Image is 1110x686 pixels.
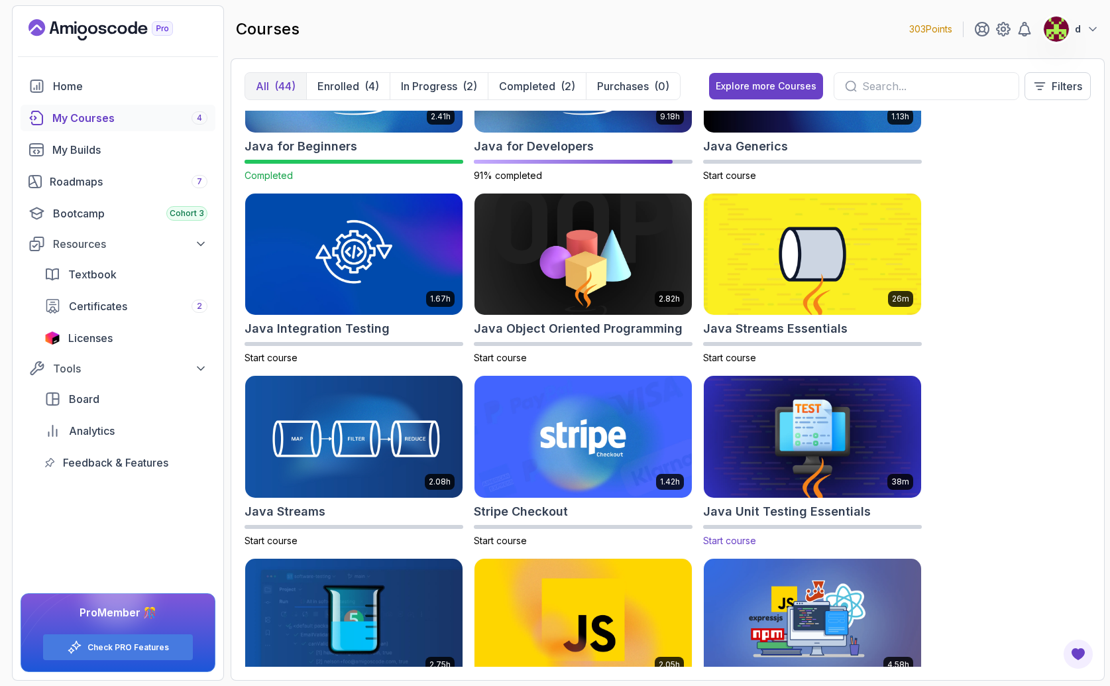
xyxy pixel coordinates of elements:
[401,78,457,94] p: In Progress
[474,559,692,681] img: Javascript for Beginners card
[660,111,680,122] p: 9.18h
[561,78,575,94] div: (2)
[704,559,921,681] img: Javascript Mastery card
[431,111,451,122] p: 2.41h
[69,298,127,314] span: Certificates
[891,111,909,122] p: 1.13h
[245,73,306,99] button: All(44)
[306,73,390,99] button: Enrolled(4)
[474,319,683,338] h2: Java Object Oriented Programming
[28,19,203,40] a: Landing page
[1043,16,1099,42] button: user profile imaged
[245,535,298,546] span: Start course
[21,232,215,256] button: Resources
[36,449,215,476] a: feedback
[274,78,296,94] div: (44)
[256,78,269,94] p: All
[1044,17,1069,42] img: user profile image
[909,23,952,36] p: 303 Points
[52,110,207,126] div: My Courses
[660,477,680,487] p: 1.42h
[44,331,60,345] img: jetbrains icon
[429,659,451,670] p: 2.75h
[474,535,527,546] span: Start course
[21,168,215,195] a: roadmaps
[36,261,215,288] a: textbook
[892,294,909,304] p: 26m
[703,352,756,363] span: Start course
[69,423,115,439] span: Analytics
[245,502,325,521] h2: Java Streams
[42,634,194,661] button: Check PRO Features
[1062,638,1094,670] button: Open Feedback Button
[245,559,463,681] img: Java Unit Testing and TDD card
[245,194,463,315] img: Java Integration Testing card
[430,294,451,304] p: 1.67h
[245,170,293,181] span: Completed
[474,137,594,156] h2: Java for Developers
[586,73,680,99] button: Purchases(0)
[429,477,451,487] p: 2.08h
[703,535,756,546] span: Start course
[69,391,99,407] span: Board
[698,373,926,501] img: Java Unit Testing Essentials card
[21,137,215,163] a: builds
[474,194,692,315] img: Java Object Oriented Programming card
[170,208,204,219] span: Cohort 3
[236,19,300,40] h2: courses
[390,73,488,99] button: In Progress(2)
[474,352,527,363] span: Start course
[197,301,202,312] span: 2
[597,78,649,94] p: Purchases
[197,176,202,187] span: 7
[50,174,207,190] div: Roadmaps
[1075,23,1081,36] p: d
[36,325,215,351] a: licenses
[68,266,117,282] span: Textbook
[659,659,680,670] p: 2.05h
[53,205,207,221] div: Bootcamp
[887,659,909,670] p: 4.58h
[63,455,168,471] span: Feedback & Features
[716,80,816,93] div: Explore more Courses
[21,73,215,99] a: home
[704,194,921,315] img: Java Streams Essentials card
[703,137,788,156] h2: Java Generics
[654,78,669,94] div: (0)
[474,170,542,181] span: 91% completed
[474,502,568,521] h2: Stripe Checkout
[21,357,215,380] button: Tools
[891,477,909,487] p: 38m
[36,293,215,319] a: certificates
[364,78,379,94] div: (4)
[53,236,207,252] div: Resources
[53,78,207,94] div: Home
[1052,78,1082,94] p: Filters
[703,319,848,338] h2: Java Streams Essentials
[488,73,586,99] button: Completed(2)
[499,78,555,94] p: Completed
[703,502,871,521] h2: Java Unit Testing Essentials
[52,142,207,158] div: My Builds
[245,137,357,156] h2: Java for Beginners
[709,73,823,99] button: Explore more Courses
[53,361,207,376] div: Tools
[862,78,1008,94] input: Search...
[463,78,477,94] div: (2)
[245,319,390,338] h2: Java Integration Testing
[21,105,215,131] a: courses
[21,200,215,227] a: bootcamp
[245,352,298,363] span: Start course
[197,113,202,123] span: 4
[317,78,359,94] p: Enrolled
[474,376,692,498] img: Stripe Checkout card
[703,170,756,181] span: Start course
[245,376,463,498] img: Java Streams card
[87,642,169,653] a: Check PRO Features
[659,294,680,304] p: 2.82h
[68,330,113,346] span: Licenses
[36,386,215,412] a: board
[36,418,215,444] a: analytics
[1025,72,1091,100] button: Filters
